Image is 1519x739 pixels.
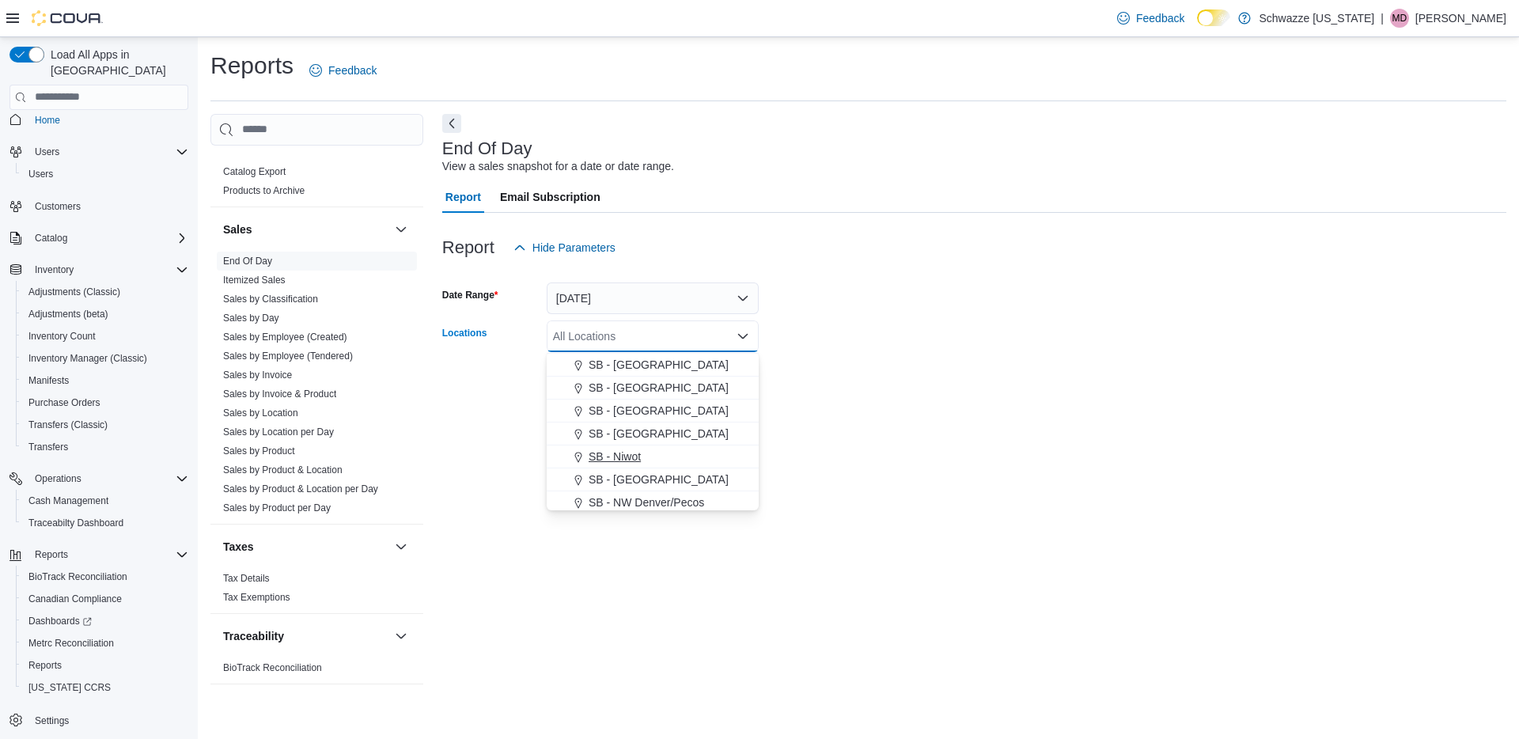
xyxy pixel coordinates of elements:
[445,181,481,213] span: Report
[28,111,66,130] a: Home
[223,274,286,286] span: Itemized Sales
[547,400,759,423] button: SB - [GEOGRAPHIC_DATA]
[3,468,195,490] button: Operations
[1197,26,1198,27] span: Dark Mode
[589,472,729,487] span: SB - [GEOGRAPHIC_DATA]
[16,303,195,325] button: Adjustments (beta)
[223,256,272,267] a: End Of Day
[28,517,123,529] span: Traceabilty Dashboard
[22,165,188,184] span: Users
[28,260,80,279] button: Inventory
[22,438,188,457] span: Transfers
[1259,9,1374,28] p: Schwazze [US_STATE]
[547,377,759,400] button: SB - [GEOGRAPHIC_DATA]
[28,229,188,248] span: Catalog
[589,380,729,396] span: SB - [GEOGRAPHIC_DATA]
[28,441,68,453] span: Transfers
[22,514,130,532] a: Traceabilty Dashboard
[22,656,188,675] span: Reports
[22,514,188,532] span: Traceabilty Dashboard
[22,349,188,368] span: Inventory Manager (Classic)
[28,419,108,431] span: Transfers (Classic)
[223,222,252,237] h3: Sales
[44,47,188,78] span: Load All Apps in [GEOGRAPHIC_DATA]
[1197,9,1230,26] input: Dark Mode
[28,168,53,180] span: Users
[22,305,115,324] a: Adjustments (beta)
[3,141,195,163] button: Users
[223,483,378,495] a: Sales by Product & Location per Day
[223,464,343,476] a: Sales by Product & Location
[35,548,68,561] span: Reports
[547,445,759,468] button: SB - Niwot
[16,654,195,676] button: Reports
[28,286,120,298] span: Adjustments (Classic)
[589,403,729,419] span: SB - [GEOGRAPHIC_DATA]
[28,260,188,279] span: Inventory
[22,349,153,368] a: Inventory Manager (Classic)
[223,388,336,400] a: Sales by Invoice & Product
[223,313,279,324] a: Sales by Day
[223,661,322,674] span: BioTrack Reconciliation
[22,371,75,390] a: Manifests
[547,491,759,514] button: SB - NW Denver/Pecos
[16,676,195,699] button: [US_STATE] CCRS
[22,282,127,301] a: Adjustments (Classic)
[22,415,188,434] span: Transfers (Classic)
[28,495,108,507] span: Cash Management
[223,628,284,644] h3: Traceability
[1390,9,1409,28] div: Matthew Dupuis
[589,449,641,464] span: SB - Niwot
[223,185,305,196] a: Products to Archive
[22,371,188,390] span: Manifests
[223,539,254,555] h3: Taxes
[210,50,294,81] h1: Reports
[442,158,674,175] div: View a sales snapshot for a date or date range.
[22,491,188,510] span: Cash Management
[22,327,188,346] span: Inventory Count
[22,327,102,346] a: Inventory Count
[22,567,134,586] a: BioTrack Reconciliation
[547,282,759,314] button: [DATE]
[589,426,729,442] span: SB - [GEOGRAPHIC_DATA]
[223,407,298,419] a: Sales by Location
[223,275,286,286] a: Itemized Sales
[328,63,377,78] span: Feedback
[35,472,81,485] span: Operations
[223,166,286,177] a: Catalog Export
[16,512,195,534] button: Traceabilty Dashboard
[223,573,270,584] a: Tax Details
[16,588,195,610] button: Canadian Compliance
[28,196,188,216] span: Customers
[223,502,331,514] a: Sales by Product per Day
[28,229,74,248] button: Catalog
[16,369,195,392] button: Manifests
[223,369,292,381] a: Sales by Invoice
[22,656,68,675] a: Reports
[16,490,195,512] button: Cash Management
[35,114,60,127] span: Home
[22,589,188,608] span: Canadian Compliance
[3,108,195,131] button: Home
[16,436,195,458] button: Transfers
[22,438,74,457] a: Transfers
[589,495,704,510] span: SB - NW Denver/Pecos
[392,220,411,239] button: Sales
[28,374,69,387] span: Manifests
[223,350,353,362] span: Sales by Employee (Tendered)
[28,469,188,488] span: Operations
[28,352,147,365] span: Inventory Manager (Classic)
[223,293,318,305] span: Sales by Classification
[223,294,318,305] a: Sales by Classification
[1136,10,1184,26] span: Feedback
[22,612,98,631] a: Dashboards
[32,10,103,26] img: Cova
[392,537,411,556] button: Taxes
[22,634,188,653] span: Metrc Reconciliation
[3,259,195,281] button: Inventory
[16,632,195,654] button: Metrc Reconciliation
[223,592,290,603] a: Tax Exemptions
[1111,2,1191,34] a: Feedback
[22,415,114,434] a: Transfers (Classic)
[223,351,353,362] a: Sales by Employee (Tendered)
